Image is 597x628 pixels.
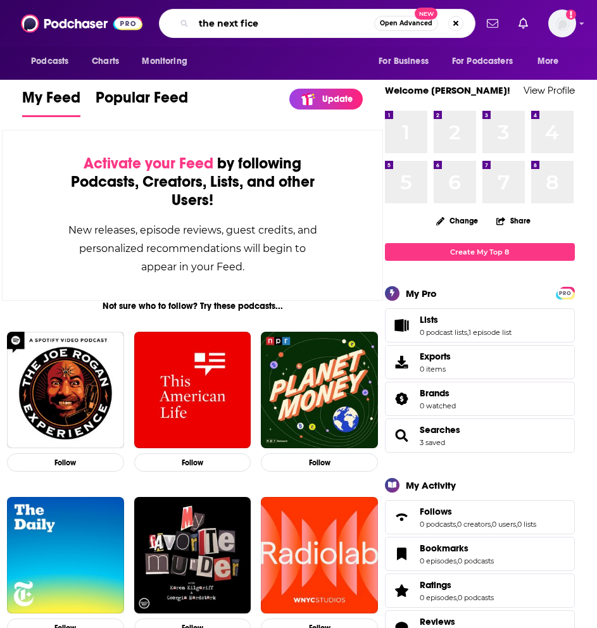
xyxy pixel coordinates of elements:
a: 1 episode list [468,328,512,337]
span: Follows [385,500,575,534]
button: Follow [134,453,251,472]
a: Follows [420,506,536,517]
a: Searches [389,427,415,444]
span: Popular Feed [96,88,188,115]
a: Exports [385,345,575,379]
span: For Podcasters [452,53,513,70]
a: 0 users [492,520,516,529]
span: My Feed [22,88,80,115]
button: Share [496,208,531,233]
a: Brands [420,387,456,399]
span: More [537,53,559,70]
span: Searches [385,418,575,453]
a: Searches [420,424,460,436]
a: 0 creators [457,520,491,529]
a: Popular Feed [96,88,188,117]
a: Show notifications dropdown [513,13,533,34]
div: Search podcasts, credits, & more... [159,9,475,38]
a: 0 lists [517,520,536,529]
a: 0 podcasts [420,520,456,529]
a: Create My Top 8 [385,243,575,260]
span: Ratings [420,579,451,591]
span: Exports [420,351,451,362]
span: , [456,520,457,529]
a: View Profile [524,84,575,96]
a: Charts [84,49,127,73]
img: The Joe Rogan Experience [7,332,124,449]
button: Change [429,213,486,229]
button: open menu [529,49,575,73]
span: For Business [379,53,429,70]
a: Show notifications dropdown [482,13,503,34]
a: Lists [420,314,512,325]
button: Open AdvancedNew [374,16,438,31]
span: Bookmarks [420,543,468,554]
a: Bookmarks [420,543,494,554]
span: Logged in as kkitamorn [548,9,576,37]
span: Reviews [420,616,455,627]
img: Planet Money [261,332,378,449]
button: open menu [22,49,85,73]
img: Radiolab [261,497,378,614]
span: Open Advanced [380,20,432,27]
span: Lists [420,314,438,325]
span: 0 items [420,365,451,374]
span: Bookmarks [385,537,575,571]
img: My Favorite Murder with Karen Kilgariff and Georgia Hardstark [134,497,251,614]
div: New releases, episode reviews, guest credits, and personalized recommendations will begin to appe... [66,221,319,276]
button: open menu [370,49,444,73]
div: My Pro [406,287,437,299]
button: open menu [444,49,531,73]
div: Not sure who to follow? Try these podcasts... [2,301,383,311]
p: Update [322,94,353,104]
button: Show profile menu [548,9,576,37]
a: Ratings [420,579,494,591]
button: Follow [7,453,124,472]
span: Exports [389,353,415,371]
div: by following Podcasts, Creators, Lists, and other Users! [66,154,319,210]
span: New [415,8,437,20]
span: Podcasts [31,53,68,70]
span: Charts [92,53,119,70]
span: Lists [385,308,575,342]
span: Activate your Feed [84,154,213,173]
a: Bookmarks [389,545,415,563]
a: Follows [389,508,415,526]
a: Update [289,89,363,110]
a: Lists [389,317,415,334]
a: Brands [389,390,415,408]
span: , [456,593,458,602]
span: , [456,556,458,565]
img: The Daily [7,497,124,614]
a: 0 podcast lists [420,328,467,337]
a: Welcome [PERSON_NAME]! [385,84,510,96]
a: Ratings [389,582,415,600]
img: User Profile [548,9,576,37]
a: 0 episodes [420,593,456,602]
svg: Add a profile image [566,9,576,20]
img: Podchaser - Follow, Share and Rate Podcasts [21,11,142,35]
span: Brands [420,387,449,399]
button: open menu [133,49,203,73]
a: 0 episodes [420,556,456,565]
input: Search podcasts, credits, & more... [194,13,374,34]
span: Monitoring [142,53,187,70]
a: 0 podcasts [458,556,494,565]
a: PRO [558,287,573,297]
a: 0 watched [420,401,456,410]
div: My Activity [406,479,456,491]
span: Follows [420,506,452,517]
span: , [516,520,517,529]
span: PRO [558,289,573,298]
span: Ratings [385,574,575,608]
a: Reviews [420,616,494,627]
img: This American Life [134,332,251,449]
span: , [467,328,468,337]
